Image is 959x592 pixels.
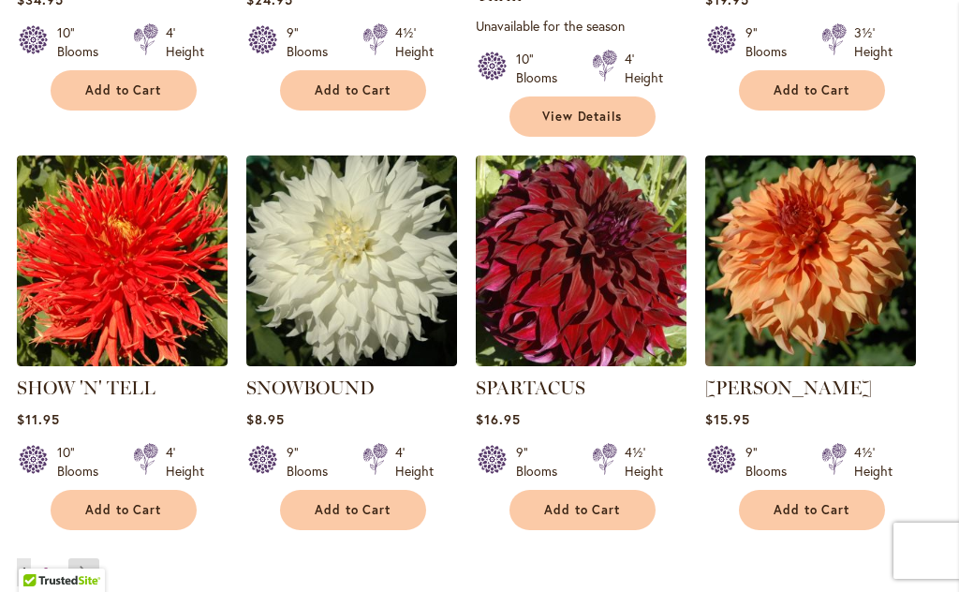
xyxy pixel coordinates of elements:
button: Add to Cart [280,490,426,530]
div: 9" Blooms [287,443,340,481]
div: 4' Height [395,443,434,481]
div: 4' Height [625,50,663,87]
button: Add to Cart [509,490,656,530]
span: Add to Cart [85,82,162,98]
button: Add to Cart [739,70,885,111]
button: Add to Cart [280,70,426,111]
span: $15.95 [705,410,750,428]
span: Add to Cart [774,82,850,98]
a: View Details [509,96,656,137]
div: 4½' Height [395,23,434,61]
div: 4½' Height [625,443,663,481]
button: Add to Cart [51,490,197,530]
span: $11.95 [17,410,60,428]
img: SHOW 'N' TELL [17,155,228,366]
img: Snowbound [246,155,457,366]
span: Add to Cart [315,502,391,518]
div: 9" Blooms [745,443,799,481]
a: [PERSON_NAME] [705,377,872,399]
a: SHOW 'N' TELL [17,352,228,370]
div: 4½' Height [854,443,893,481]
button: Add to Cart [51,70,197,111]
div: 4' Height [166,23,204,61]
div: 10" Blooms [57,443,111,481]
a: SHOW 'N' TELL [17,377,155,399]
a: Steve Meggos [705,352,916,370]
div: 10" Blooms [57,23,111,61]
span: Add to Cart [544,502,621,518]
a: SNOWBOUND [246,377,375,399]
div: 3½' Height [854,23,893,61]
a: SPARTACUS [476,377,585,399]
span: Add to Cart [774,502,850,518]
button: Add to Cart [739,490,885,530]
div: 9" Blooms [516,443,569,481]
span: Add to Cart [315,82,391,98]
a: Spartacus [476,352,686,370]
span: View Details [542,109,623,125]
div: 4' Height [166,443,204,481]
div: 10" Blooms [516,50,569,87]
iframe: Launch Accessibility Center [14,525,66,578]
a: Snowbound [246,352,457,370]
div: 9" Blooms [287,23,340,61]
img: Steve Meggos [705,155,916,366]
div: 9" Blooms [745,23,799,61]
span: $8.95 [246,410,285,428]
span: Add to Cart [85,502,162,518]
p: Unavailable for the season [476,17,686,35]
img: Spartacus [476,155,686,366]
span: $16.95 [476,410,521,428]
